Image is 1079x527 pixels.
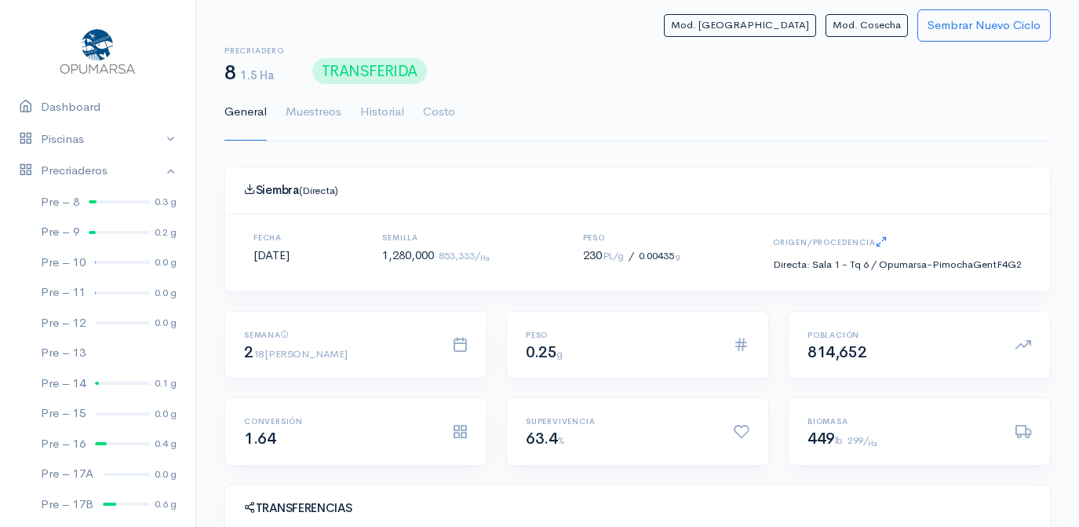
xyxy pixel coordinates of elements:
h4: Siembra [244,183,1031,197]
div: 0.0 g [155,254,177,270]
h6: Precriadero [224,46,284,55]
span: 449 [807,429,843,448]
h6: Fecha [253,233,290,242]
small: 18 [PERSON_NAME] [253,347,348,360]
div: Pre – 16 [41,435,86,453]
img: Opumarsa [57,25,139,75]
small: % [557,434,565,447]
small: 0.00435 [629,249,680,262]
div: 0.1 g [155,375,177,391]
sub: Ha [868,439,877,448]
small: 299/ [848,434,877,447]
div: 1,280,000 [363,233,509,273]
h6: Peso [526,331,715,339]
div: Pre – 12 [41,314,86,332]
div: 0.0 g [155,467,177,482]
h6: Conversión [244,417,433,426]
h6: Población [807,331,997,339]
sub: Ha [480,254,490,263]
div: Pre – 11 [41,284,86,302]
div: 0.3 g [155,194,177,210]
div: Pre – 13 [41,344,86,362]
button: Mod. [GEOGRAPHIC_DATA] [664,14,816,37]
span: 1.5 Ha [240,68,273,82]
div: 0.0 g [155,315,177,331]
h6: Semilla [382,233,490,242]
div: [DATE] [235,233,308,273]
div: 0.6 g [155,496,177,512]
small: 853,333/ [439,249,490,262]
span: 63.4 [526,429,565,448]
div: Pre – 17A [41,465,93,483]
h1: 8 [224,62,284,85]
a: General [224,84,267,141]
a: Muestreos [286,84,341,141]
button: Sembrar Nuevo Ciclo [917,9,1051,42]
span: TRANSFERIDA [312,58,427,84]
div: 0.4 g [155,436,177,452]
h6: Peso [583,233,680,242]
span: 1.64 [244,429,275,448]
div: Pre – 15 [41,404,86,423]
div: Pre – 8 [41,193,79,211]
div: Pre – 14 [41,375,86,393]
div: Pre – 10 [41,254,86,272]
div: Pre – 17B [41,496,93,514]
div: Pre – 9 [41,223,79,241]
div: 0.0 g [155,406,177,422]
span: 0.25 [526,342,563,362]
small: lb [835,434,843,447]
small: g [556,347,563,360]
h6: Semana [244,331,433,339]
small: (Directa) [299,184,338,197]
span: 814,652 [807,342,866,362]
small: Directa [773,258,807,271]
a: Costo [423,84,455,141]
h6: Supervivencia [526,417,715,426]
button: Mod. Cosecha [826,14,908,37]
div: 230 [564,233,699,273]
span: / [629,249,634,262]
h6: Origen/Procedencia [773,233,1022,253]
div: 0.2 g [155,225,177,240]
div: 0.0 g [155,285,177,301]
h6: Biomasa [807,417,997,426]
span: 2 [244,342,347,362]
span: g [676,251,680,262]
small: PL/g [603,250,624,262]
h4: Transferencias [244,501,1031,515]
div: : Sala 1 - Tq 6 / Opumarsa-PimochaGentF4G2 [773,257,1022,273]
a: Historial [360,84,404,141]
